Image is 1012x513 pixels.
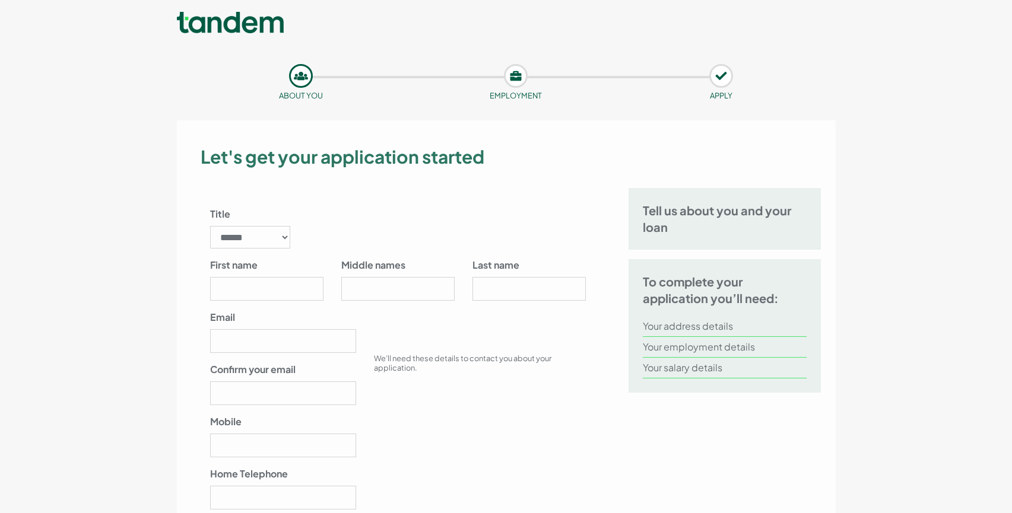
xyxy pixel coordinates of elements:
h5: Tell us about you and your loan [643,202,807,235]
h3: Let's get your application started [201,144,831,169]
li: Your address details [643,316,807,337]
h5: To complete your application you’ll need: [643,273,807,307]
label: Title [210,207,230,221]
label: Middle names [341,258,405,272]
label: Last name [472,258,519,272]
li: Your employment details [643,337,807,358]
small: Employment [490,91,542,100]
label: Email [210,310,235,324]
small: APPLY [710,91,732,100]
label: First name [210,258,258,272]
label: Mobile [210,415,242,429]
label: Confirm your email [210,362,296,377]
label: Home Telephone [210,467,288,481]
small: About you [279,91,323,100]
li: Your salary details [643,358,807,378]
small: We’ll need these details to contact you about your application. [374,353,551,372]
